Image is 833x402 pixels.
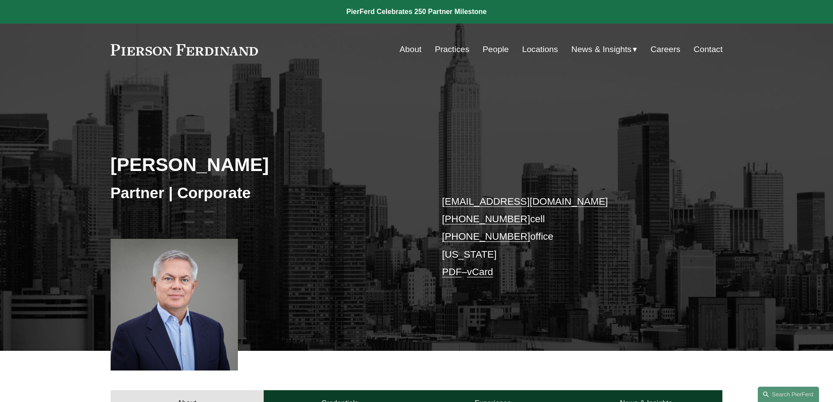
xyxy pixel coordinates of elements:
[442,193,697,281] p: cell office [US_STATE] –
[435,41,469,58] a: Practices
[442,231,530,242] a: [PHONE_NUMBER]
[572,41,638,58] a: folder dropdown
[572,42,632,57] span: News & Insights
[400,41,422,58] a: About
[111,153,417,176] h2: [PERSON_NAME]
[483,41,509,58] a: People
[651,41,680,58] a: Careers
[694,41,722,58] a: Contact
[111,183,417,203] h3: Partner | Corporate
[442,266,462,277] a: PDF
[758,387,819,402] a: Search this site
[522,41,558,58] a: Locations
[467,266,493,277] a: vCard
[442,196,608,207] a: [EMAIL_ADDRESS][DOMAIN_NAME]
[442,213,530,224] a: [PHONE_NUMBER]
